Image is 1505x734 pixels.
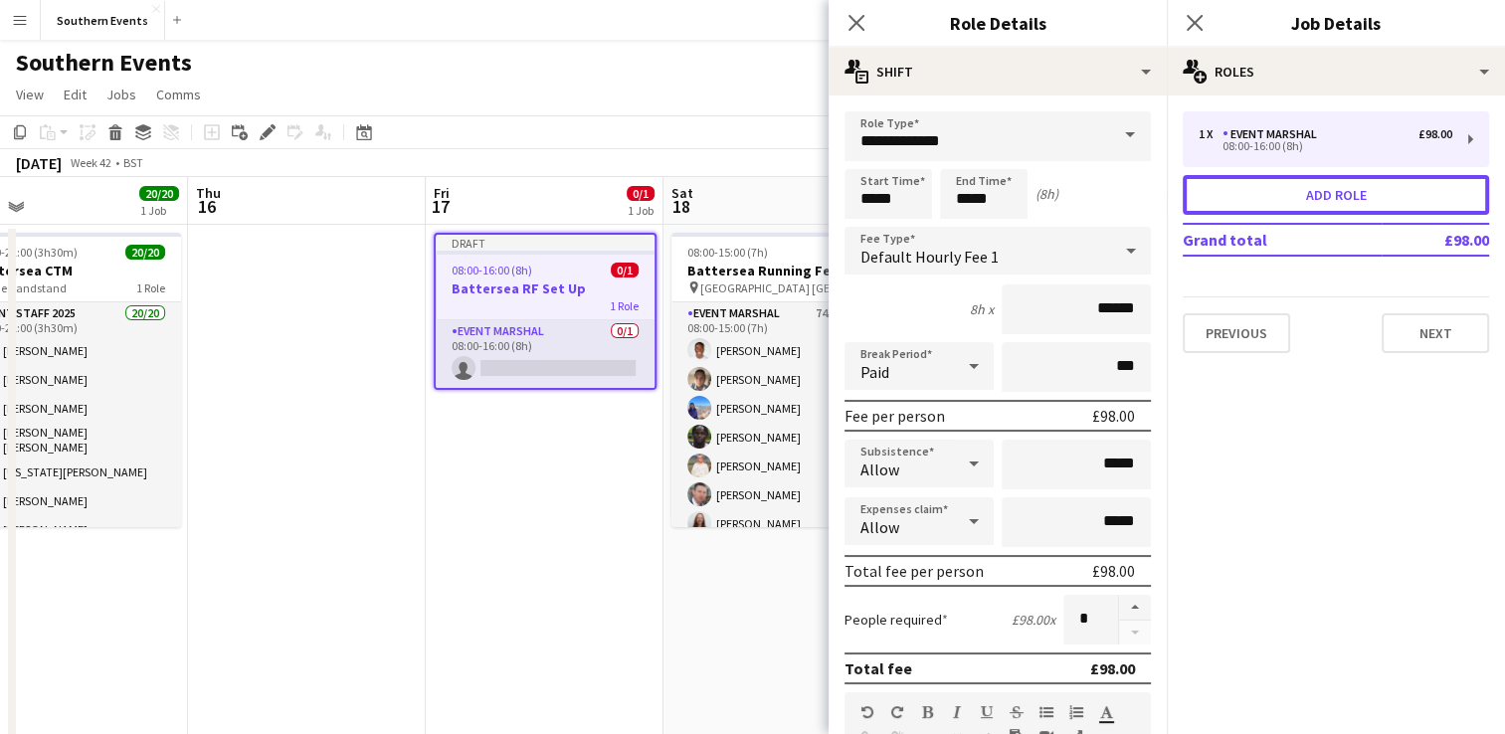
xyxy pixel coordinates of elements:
app-card-role: Event Marshal0/108:00-16:00 (8h) [436,320,655,388]
span: Default Hourly Fee 1 [860,247,999,267]
h3: Battersea Running Festival [671,262,894,279]
span: Sat [671,184,693,202]
div: Fee per person [845,406,945,426]
button: Bold [920,704,934,720]
button: Add role [1183,175,1489,215]
span: View [16,86,44,103]
span: Comms [156,86,201,103]
a: Comms [148,82,209,107]
span: 17 [431,195,450,218]
label: People required [845,611,948,629]
div: Roles [1167,48,1505,95]
span: Week 42 [66,155,115,170]
div: Event Marshal [1223,127,1325,141]
button: Redo [890,704,904,720]
span: 08:00-15:00 (7h) [687,245,768,260]
button: Unordered List [1039,704,1053,720]
div: 1 x [1199,127,1223,141]
button: Ordered List [1069,704,1083,720]
div: BST [123,155,143,170]
h1: Southern Events [16,48,192,78]
span: 0/1 [627,186,655,201]
a: Jobs [98,82,144,107]
div: 1 Job [140,203,178,218]
span: Thu [196,184,221,202]
div: Draft [436,235,655,251]
span: Paid [860,362,889,382]
button: Undo [860,704,874,720]
span: 20/20 [139,186,179,201]
div: £98.00 [1090,658,1135,678]
td: Grand total [1183,224,1382,256]
div: £98.00 [1092,561,1135,581]
a: View [8,82,52,107]
app-job-card: Draft08:00-16:00 (8h)0/1Battersea RF Set Up1 RoleEvent Marshal0/108:00-16:00 (8h) [434,233,657,390]
app-job-card: 08:00-15:00 (7h)44/60Battersea Running Festival [GEOGRAPHIC_DATA] [GEOGRAPHIC_DATA]1 RoleEvent Ma... [671,233,894,527]
div: (8h) [1035,185,1058,203]
span: 16 [193,195,221,218]
span: 08:00-16:00 (8h) [452,263,532,277]
button: Text Color [1099,704,1113,720]
button: Southern Events [41,1,165,40]
span: Allow [860,517,899,537]
div: £98.00 x [1012,611,1055,629]
h3: Job Details [1167,10,1505,36]
div: £98.00 [1418,127,1452,141]
span: [GEOGRAPHIC_DATA] [GEOGRAPHIC_DATA] [700,280,849,295]
span: 20/20 [125,245,165,260]
span: 0/1 [611,263,639,277]
a: Edit [56,82,94,107]
button: Italic [950,704,964,720]
button: Next [1382,313,1489,353]
span: 1 Role [136,280,165,295]
div: 1 Job [628,203,654,218]
span: 1 Role [610,298,639,313]
div: Shift [829,48,1167,95]
h3: Role Details [829,10,1167,36]
h3: Battersea RF Set Up [436,279,655,297]
div: £98.00 [1092,406,1135,426]
span: 18 [668,195,693,218]
button: Underline [980,704,994,720]
span: Jobs [106,86,136,103]
td: £98.00 [1382,224,1489,256]
span: Allow [860,459,899,479]
div: Total fee per person [845,561,984,581]
div: [DATE] [16,153,62,173]
button: Previous [1183,313,1290,353]
div: Total fee [845,658,912,678]
div: 08:00-16:00 (8h) [1199,141,1452,151]
span: Fri [434,184,450,202]
span: Edit [64,86,87,103]
div: 8h x [970,300,994,318]
button: Strikethrough [1010,704,1024,720]
button: Increase [1119,595,1151,621]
